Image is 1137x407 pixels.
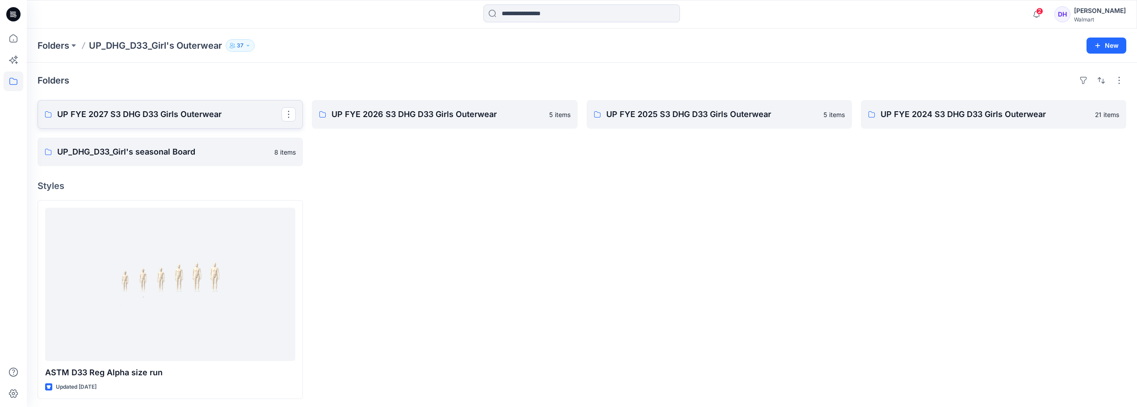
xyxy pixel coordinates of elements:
div: DH [1054,6,1070,22]
a: UP FYE 2027 S3 DHG D33 Girls Outerwear [38,100,303,129]
span: 2 [1036,8,1043,15]
p: UP_DHG_D33_Girl's Outerwear [89,39,222,52]
p: UP FYE 2024 S3 DHG D33 Girls Outerwear [881,108,1090,121]
a: UP FYE 2026 S3 DHG D33 Girls Outerwear5 items [312,100,577,129]
p: ASTM D33 Reg Alpha size run [45,366,295,379]
a: UP FYE 2024 S3 DHG D33 Girls Outerwear21 items [861,100,1126,129]
p: 5 items [823,110,845,119]
p: 21 items [1095,110,1119,119]
p: UP FYE 2026 S3 DHG D33 Girls Outerwear [331,108,543,121]
p: 8 items [274,147,296,157]
div: [PERSON_NAME] [1074,5,1126,16]
p: UP_DHG_D33_Girl's seasonal Board [57,146,269,158]
p: 37 [237,41,243,50]
a: ASTM D33 Reg Alpha size run [45,208,295,361]
h4: Folders [38,75,69,86]
p: Updated [DATE] [56,382,96,392]
a: UP FYE 2025 S3 DHG D33 Girls Outerwear5 items [587,100,852,129]
p: UP FYE 2025 S3 DHG D33 Girls Outerwear [606,108,818,121]
p: 5 items [549,110,571,119]
p: UP FYE 2027 S3 DHG D33 Girls Outerwear [57,108,281,121]
button: 37 [226,39,255,52]
h4: Styles [38,180,1126,191]
button: New [1087,38,1126,54]
a: Folders [38,39,69,52]
a: UP_DHG_D33_Girl's seasonal Board8 items [38,138,303,166]
div: Walmart [1074,16,1126,23]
